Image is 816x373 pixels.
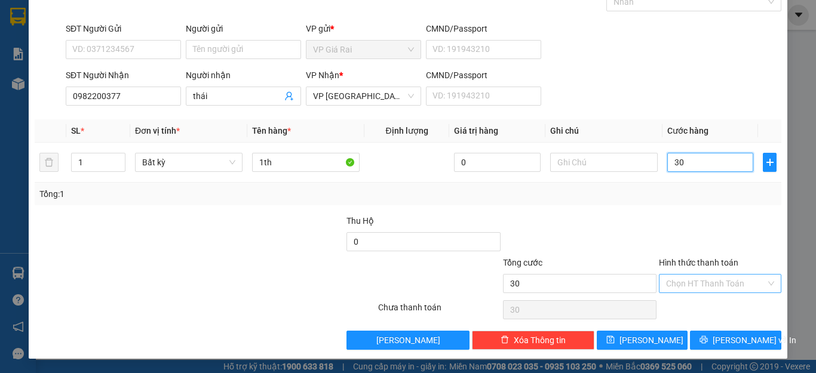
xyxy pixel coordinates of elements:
div: VP gửi [306,22,421,35]
span: [PERSON_NAME] [619,334,683,347]
li: [STREET_ADDRESS][PERSON_NAME] [5,26,228,56]
input: 0 [454,153,540,172]
span: Thu Hộ [346,216,374,226]
div: CMND/Passport [426,22,541,35]
b: GỬI : VP Giá Rai [5,89,122,109]
button: save[PERSON_NAME] [597,331,688,350]
div: SĐT Người Gửi [66,22,181,35]
button: [PERSON_NAME] [346,331,469,350]
li: 0983 44 7777 [5,56,228,71]
th: Ghi chú [545,119,662,143]
button: deleteXóa Thông tin [472,331,594,350]
input: VD: Bàn, Ghế [252,153,360,172]
span: Bất kỳ [142,153,235,171]
div: SĐT Người Nhận [66,69,181,82]
span: environment [69,29,78,38]
span: Đơn vị tính [135,126,180,135]
button: delete [39,153,59,172]
span: Tên hàng [252,126,291,135]
span: VP Giá Rai [313,41,414,58]
button: printer[PERSON_NAME] và In [690,331,781,350]
span: SL [71,126,81,135]
span: Giá trị hàng [454,126,498,135]
div: CMND/Passport [426,69,541,82]
span: VP Sài Gòn [313,87,414,105]
span: [PERSON_NAME] [376,334,440,347]
input: Ghi Chú [550,153,658,172]
div: Người gửi [186,22,301,35]
span: [PERSON_NAME] và In [713,334,796,347]
div: Chưa thanh toán [377,301,502,322]
label: Hình thức thanh toán [659,258,738,267]
span: user-add [284,91,294,101]
span: Cước hàng [667,126,708,135]
button: plus [763,153,777,172]
span: Tổng cước [503,258,542,267]
span: VP Nhận [306,70,339,80]
span: phone [69,58,78,68]
div: Người nhận [186,69,301,82]
div: Tổng: 1 [39,187,316,201]
span: delete [501,335,509,345]
span: printer [700,335,708,345]
b: TRÍ NHÂN [69,8,129,23]
span: Xóa Thông tin [514,334,566,347]
span: Định lượng [385,126,428,135]
span: save [606,335,615,345]
span: plus [763,158,776,167]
